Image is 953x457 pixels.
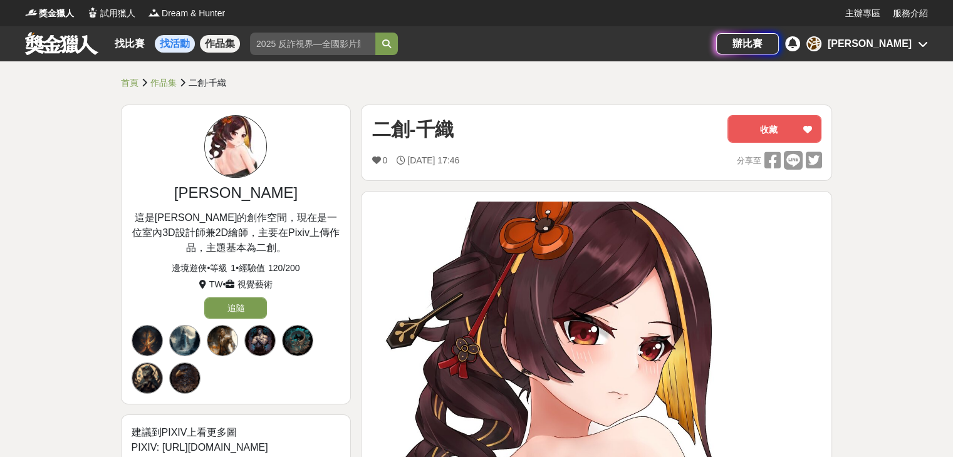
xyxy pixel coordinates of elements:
[845,7,880,20] a: 主辦專區
[716,33,779,54] a: 辦比賽
[207,263,210,273] span: •
[148,7,225,20] a: LogoDream & Hunter
[736,151,761,170] span: 分享至
[372,115,717,143] div: 二創-千織
[189,78,227,88] span: 二創-千織
[86,7,135,20] a: Logo試用獵人
[237,279,273,289] span: 視覺藝術
[39,7,74,20] span: 獎金獵人
[204,115,267,178] a: Avatar
[25,7,74,20] a: Logo獎金獵人
[132,425,341,455] div: 建議到PIXIV上看更多圖 PIXIV: [URL][DOMAIN_NAME]
[155,35,195,53] a: 找活動
[268,263,300,273] span: 120 / 200
[239,263,265,273] span: 經驗值
[162,7,225,20] span: Dream & Hunter
[236,263,239,273] span: •
[132,210,341,255] div: 這是[PERSON_NAME]的創作空間，現在是一位室內3D設計師兼2D繪師，主要在Pixiv上傳作品，主題基本為二創。
[200,35,240,53] a: 作品集
[121,78,138,88] a: 首頁
[172,263,207,273] span: 邊境遊俠
[407,155,459,165] span: [DATE] 17:46
[110,35,150,53] a: 找比賽
[210,263,227,273] span: 等級
[828,36,912,51] div: [PERSON_NAME]
[727,115,821,143] button: 收藏
[893,7,928,20] a: 服務介紹
[209,279,223,289] span: TW
[806,36,821,51] div: 浅
[86,6,99,19] img: Logo
[204,297,267,319] button: 追隨
[222,279,226,289] span: •
[148,6,160,19] img: Logo
[100,7,135,20] span: 試用獵人
[382,155,387,165] span: 0
[150,78,177,88] a: 作品集
[231,263,236,273] span: 1
[250,33,375,55] input: 2025 反詐視界—全國影片競賽
[132,182,341,204] div: [PERSON_NAME]
[205,116,266,177] img: Avatar
[25,6,38,19] img: Logo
